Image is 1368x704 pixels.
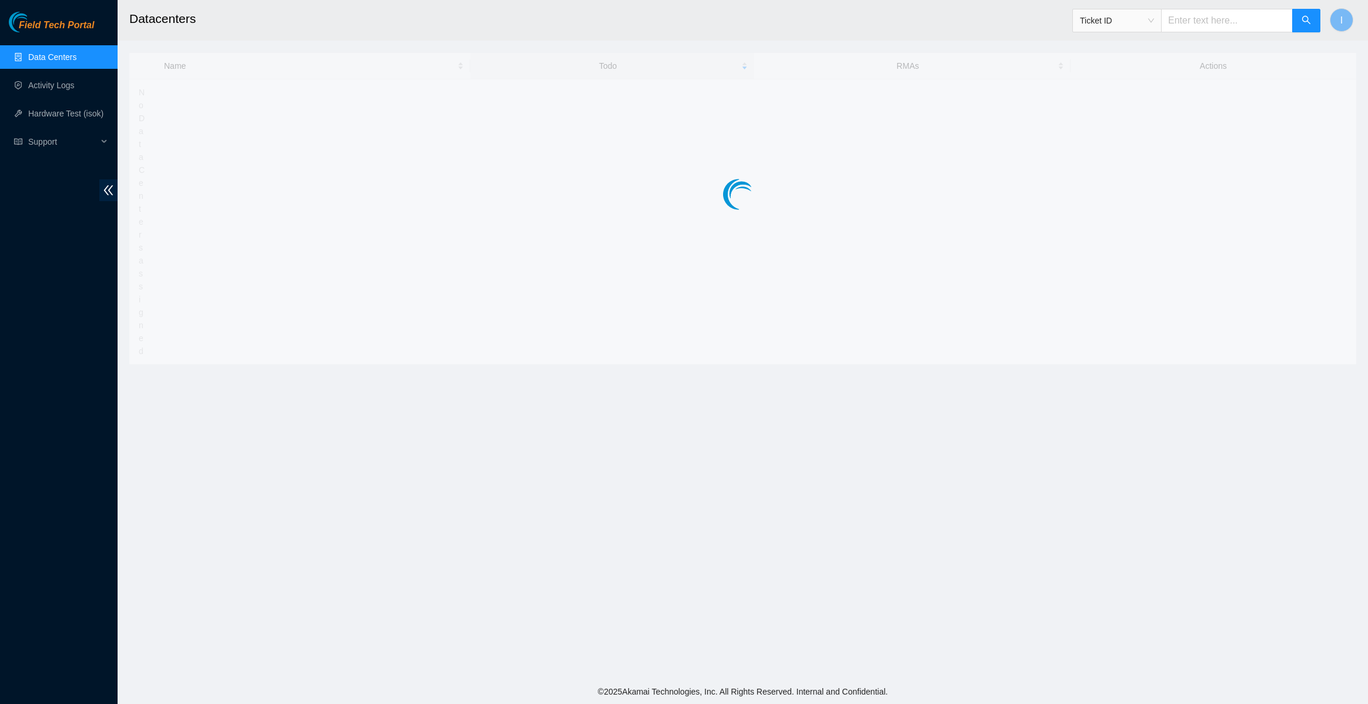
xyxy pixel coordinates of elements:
[118,679,1368,704] footer: © 2025 Akamai Technologies, Inc. All Rights Reserved. Internal and Confidential.
[1080,12,1154,29] span: Ticket ID
[1161,9,1293,32] input: Enter text here...
[28,81,75,90] a: Activity Logs
[19,20,94,31] span: Field Tech Portal
[1302,15,1311,26] span: search
[9,21,94,36] a: Akamai TechnologiesField Tech Portal
[28,52,76,62] a: Data Centers
[28,109,103,118] a: Hardware Test (isok)
[28,130,98,154] span: Support
[1340,13,1343,28] span: I
[99,179,118,201] span: double-left
[1292,9,1320,32] button: search
[1330,8,1353,32] button: I
[9,12,59,32] img: Akamai Technologies
[14,138,22,146] span: read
